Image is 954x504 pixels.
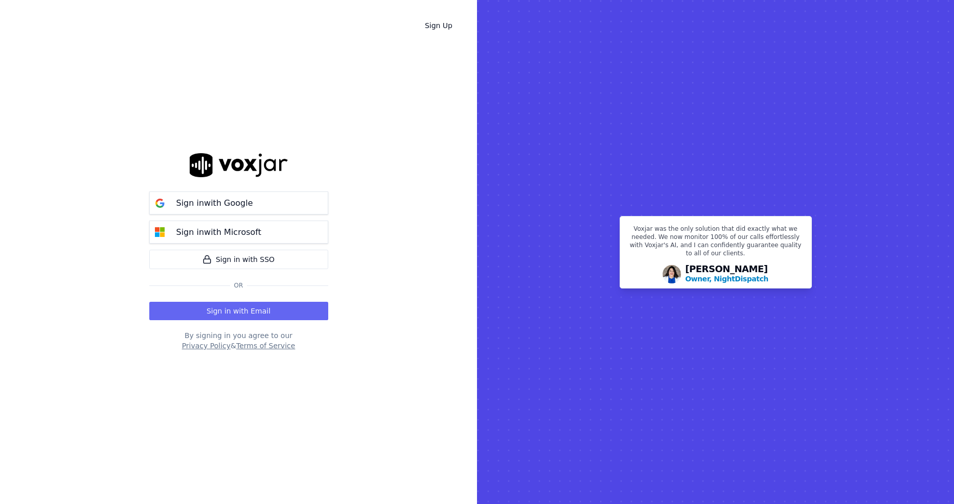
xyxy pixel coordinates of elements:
img: microsoft Sign in button [150,222,170,243]
a: Sign Up [417,16,461,35]
button: Sign in with Email [149,302,328,320]
button: Sign inwith Microsoft [149,221,328,244]
p: Owner, NightDispatch [685,274,768,284]
img: google Sign in button [150,193,170,213]
p: Sign in with Microsoft [176,226,261,238]
button: Privacy Policy [182,341,231,351]
div: [PERSON_NAME] [685,265,768,284]
div: By signing in you agree to our & [149,330,328,351]
img: Avatar [663,265,681,283]
button: Sign inwith Google [149,191,328,214]
a: Sign in with SSO [149,250,328,269]
p: Sign in with Google [176,197,253,209]
button: Terms of Service [236,341,295,351]
span: Or [230,281,247,290]
img: logo [190,153,288,177]
p: Voxjar was the only solution that did exactly what we needed. We now monitor 100% of our calls ef... [626,225,805,261]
